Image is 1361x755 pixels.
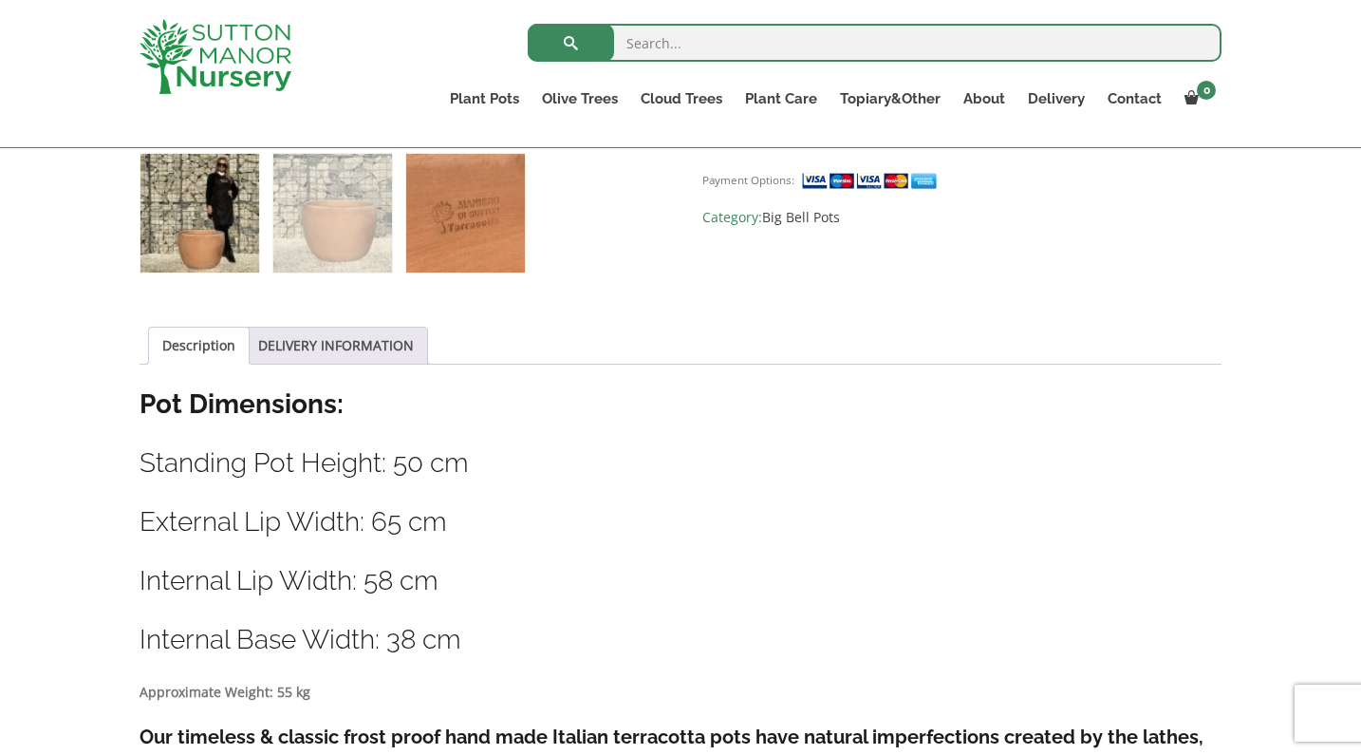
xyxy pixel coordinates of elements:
a: Big Bell Pots [762,208,840,226]
input: Search... [528,24,1221,62]
h3: Standing Pot Height: 50 cm [140,445,1221,481]
a: Topiary&Other [829,85,952,112]
a: Olive Trees [531,85,629,112]
img: Terracotta Tuscan Big Bell Plant Pot 65 (Handmade) [140,154,259,273]
a: About [952,85,1016,112]
strong: Approximate Weight: 55 kg [140,683,310,701]
strong: Pot Dimensions: [140,388,344,420]
img: Terracotta Tuscan Big Bell Plant Pot 65 (Handmade) - Image 3 [406,154,525,273]
a: Plant Pots [438,85,531,112]
h3: Internal Lip Width: 58 cm [140,563,1221,598]
a: Contact [1096,85,1173,112]
a: Plant Care [734,85,829,112]
img: Terracotta Tuscan Big Bell Plant Pot 65 (Handmade) - Image 2 [273,154,392,273]
img: payment supported [801,171,943,191]
a: DELIVERY INFORMATION [258,328,414,364]
a: Cloud Trees [629,85,734,112]
h3: External Lip Width: 65 cm [140,504,1221,539]
small: Payment Options: [702,173,794,187]
span: Category: [702,206,1221,229]
a: 0 [1173,85,1221,112]
h3: Internal Base Width: 38 cm [140,622,1221,657]
span: 0 [1197,81,1216,100]
a: Delivery [1016,85,1096,112]
a: Description [162,328,235,364]
img: logo [140,19,291,94]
